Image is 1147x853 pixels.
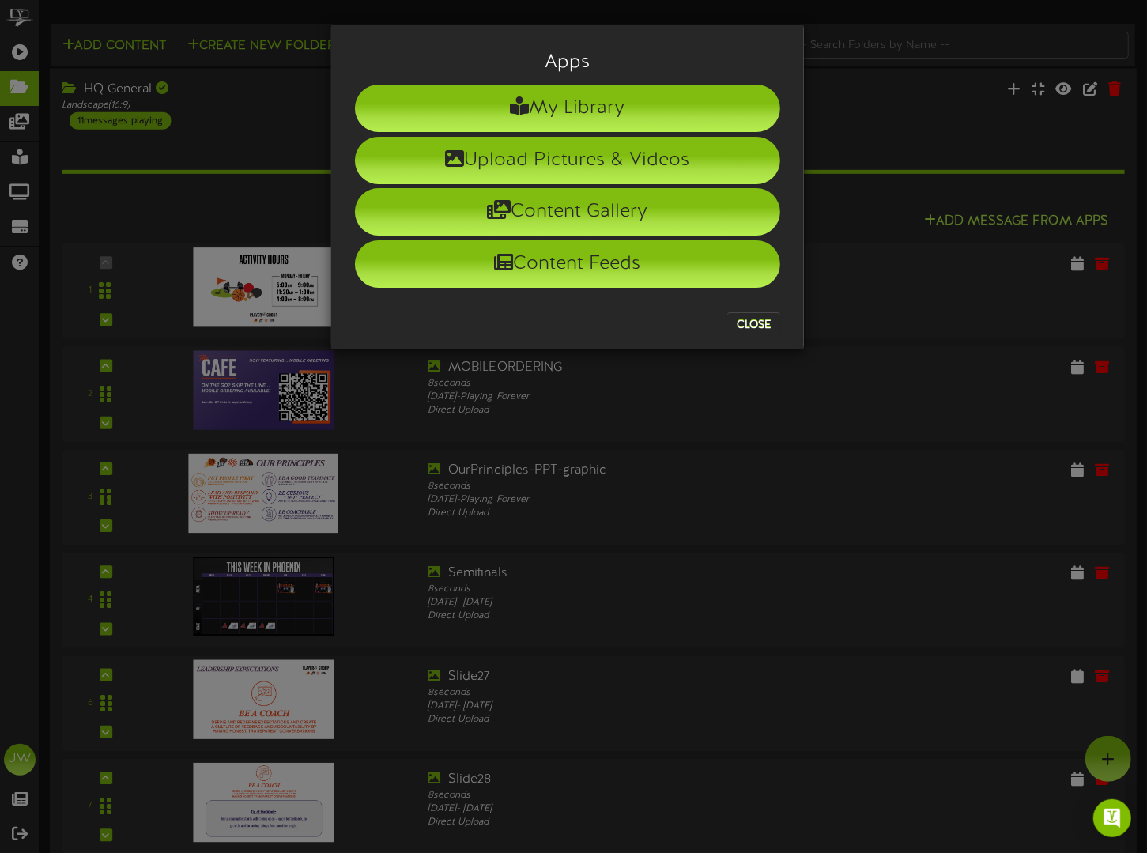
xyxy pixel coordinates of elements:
[355,52,780,73] h3: Apps
[355,188,780,236] li: Content Gallery
[355,240,780,288] li: Content Feeds
[727,312,780,338] button: Close
[1093,799,1131,837] div: Open Intercom Messenger
[355,85,780,132] li: My Library
[355,137,780,184] li: Upload Pictures & Videos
